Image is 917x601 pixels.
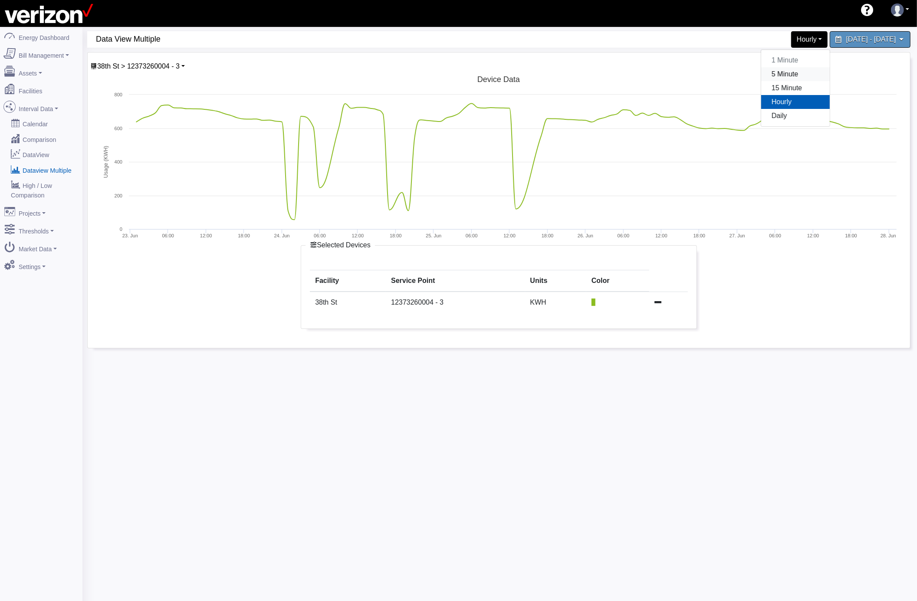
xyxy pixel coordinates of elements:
text: 18:00 [845,233,857,238]
th: Units [525,270,586,292]
text: 06:00 [314,233,326,238]
a: 15 Minute [761,81,830,95]
div: Hourly [791,31,828,48]
th: Color [586,270,649,292]
th: Facility [310,270,386,292]
img: user-3.svg [891,3,904,16]
text: 18:00 [694,233,706,238]
td: 38th St [310,292,386,313]
text: 12:00 [807,233,819,238]
text: 600 [115,126,122,131]
span: Data View Multiple [96,31,368,47]
tspan: Device Data [477,75,520,84]
td: 12373260004 - 3 [386,292,525,313]
a: 5 Minute [761,67,830,81]
tspan: Usage (KWH) [103,146,109,178]
text: 06:00 [769,233,782,238]
text: 18:00 [390,233,402,238]
text: 06:00 [466,233,478,238]
text: 800 [115,92,122,97]
div: Selected Devices [310,240,371,250]
text: 12:00 [655,233,667,238]
text: 18:00 [238,233,250,238]
td: KWH [525,292,586,313]
text: 12:00 [352,233,364,238]
tspan: 27. Jun [730,233,745,238]
div: Hourly [761,49,830,127]
text: 0 [120,227,122,232]
text: 18:00 [542,233,554,238]
a: 38th St > 12373260004 - 3 [90,62,185,70]
text: 200 [115,193,122,198]
text: 06:00 [618,233,630,238]
text: 12:00 [503,233,516,238]
text: 12:00 [200,233,212,238]
tspan: 25. Jun [426,233,441,238]
tspan: 28. Jun [881,233,896,238]
tspan: 26. Jun [578,233,593,238]
text: 400 [115,159,122,164]
a: Hourly [761,95,830,109]
span: Device List [97,62,180,70]
th: Service Point [386,270,525,292]
span: [DATE] - [DATE] [846,36,896,43]
tspan: 24. Jun [274,233,289,238]
a: Daily [761,109,830,123]
text: 06:00 [162,233,174,238]
tspan: 23. Jun [122,233,138,238]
